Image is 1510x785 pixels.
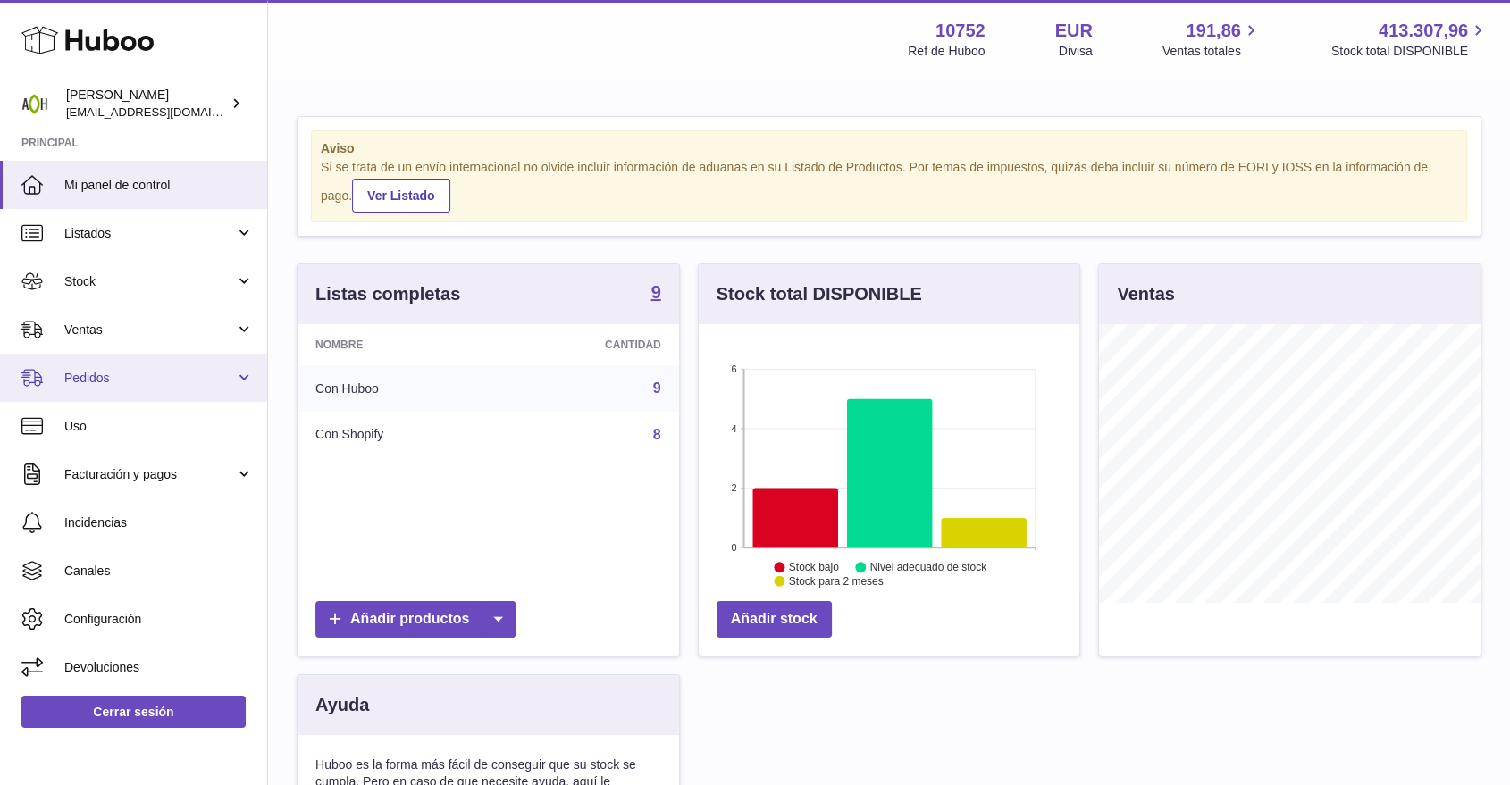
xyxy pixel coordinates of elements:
span: Mi panel de control [64,177,254,194]
a: Añadir stock [717,601,832,638]
a: 9 [651,283,661,305]
strong: 10752 [935,19,986,43]
span: Incidencias [64,514,254,531]
a: 413.307,96 Stock total DISPONIBLE [1331,19,1489,60]
a: Añadir productos [315,601,516,638]
span: Uso [64,418,254,435]
text: Stock para 2 meses [789,575,884,588]
text: 6 [731,363,736,374]
a: 8 [653,427,661,442]
text: Nivel adecuado de stock [870,561,988,573]
th: Cantidad [500,324,679,365]
text: 4 [731,423,736,434]
span: Stock total DISPONIBLE [1331,43,1489,60]
span: Stock [64,273,235,290]
span: Pedidos [64,370,235,387]
strong: EUR [1055,19,1093,43]
td: Con Shopify [298,412,500,458]
th: Nombre [298,324,500,365]
span: [EMAIL_ADDRESS][DOMAIN_NAME] [66,104,263,119]
span: Canales [64,563,254,580]
td: Con Huboo [298,365,500,412]
span: Configuración [64,611,254,628]
span: Ventas [64,322,235,338]
span: Devoluciones [64,659,254,676]
div: Ref de Huboo [908,43,985,60]
img: info@adaptohealue.com [21,90,48,117]
span: 413.307,96 [1379,19,1468,43]
span: Listados [64,225,235,242]
span: Facturación y pagos [64,466,235,483]
span: 191,86 [1187,19,1241,43]
a: 9 [653,380,661,396]
h3: Ventas [1117,282,1174,306]
h3: Stock total DISPONIBLE [717,282,922,306]
div: Si se trata de un envío internacional no olvide incluir información de aduanas en su Listado de P... [321,159,1457,213]
a: 191,86 Ventas totales [1162,19,1262,60]
div: [PERSON_NAME] [66,87,227,121]
text: 0 [731,542,736,553]
h3: Ayuda [315,693,369,717]
strong: 9 [651,283,661,301]
text: 2 [731,482,736,493]
div: Divisa [1059,43,1093,60]
a: Ver Listado [352,179,449,213]
span: Ventas totales [1162,43,1262,60]
strong: Aviso [321,140,1457,157]
h3: Listas completas [315,282,460,306]
text: Stock bajo [789,561,839,573]
a: Cerrar sesión [21,696,246,728]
